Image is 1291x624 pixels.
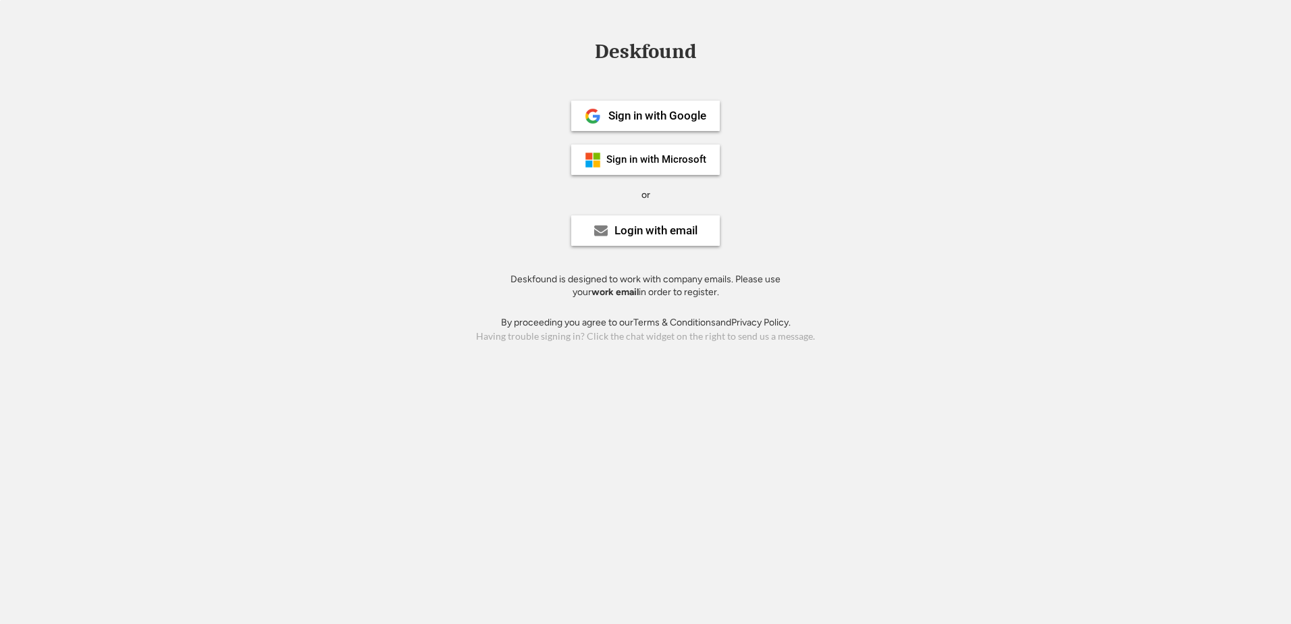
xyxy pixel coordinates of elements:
div: or [641,188,650,202]
div: Deskfound is designed to work with company emails. Please use your in order to register. [494,273,797,299]
div: Login with email [614,225,697,236]
img: 1024px-Google__G__Logo.svg.png [585,108,601,124]
div: Sign in with Google [608,110,706,122]
div: Sign in with Microsoft [606,155,706,165]
a: Terms & Conditions [633,317,716,328]
div: By proceeding you agree to our and [501,316,791,330]
div: Deskfound [588,41,703,62]
a: Privacy Policy. [731,317,791,328]
strong: work email [591,286,639,298]
img: ms-symbollockup_mssymbol_19.png [585,152,601,168]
